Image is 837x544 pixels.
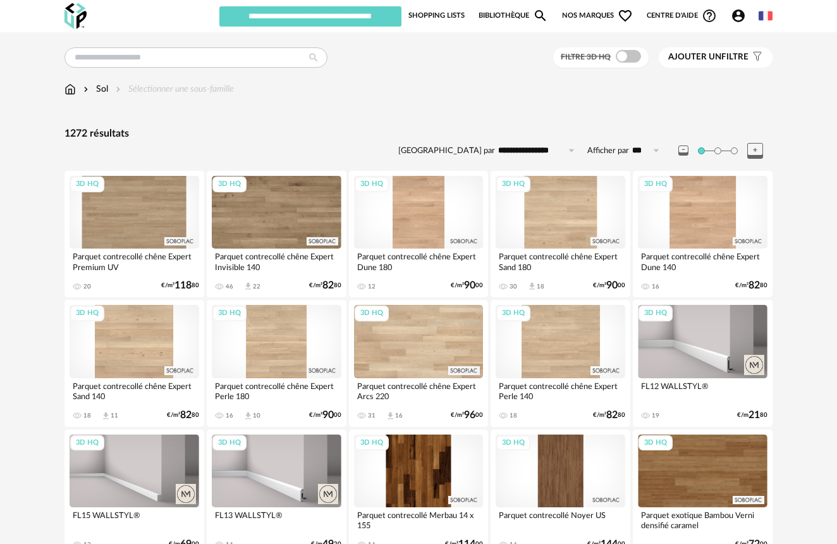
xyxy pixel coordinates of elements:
[735,281,767,290] div: €/m² 80
[226,283,233,290] div: 46
[355,176,389,192] div: 3D HQ
[212,249,341,274] div: Parquet contrecollé chêne Expert Invisible 140
[451,411,483,419] div: €/m² 00
[638,176,673,192] div: 3D HQ
[386,411,395,421] span: Download icon
[668,52,748,63] span: filtre
[510,283,517,290] div: 30
[533,8,548,23] span: Magnify icon
[64,83,76,96] img: svg+xml;base64,PHN2ZyB3aWR0aD0iMTYiIGhlaWdodD0iMTciIHZpZXdCb3g9IjAgMCAxNiAxNyIgZmlsbD0ibm9uZSIgeG...
[496,435,530,451] div: 3D HQ
[81,83,108,96] div: Sol
[562,5,633,27] span: Nos marques
[491,171,630,297] a: 3D HQ Parquet contrecollé chêne Expert Sand 180 30 Download icon 18 €/m²9000
[349,171,489,297] a: 3D HQ Parquet contrecollé chêne Expert Dune 180 12 €/m²9000
[496,249,625,274] div: Parquet contrecollé chêne Expert Sand 180
[748,411,760,419] span: 21
[174,281,192,290] span: 118
[491,300,630,426] a: 3D HQ Parquet contrecollé chêne Expert Perle 140 18 €/m²8280
[64,171,204,297] a: 3D HQ Parquet contrecollé chêne Expert Premium UV 20 €/m²11880
[70,507,199,533] div: FL15 WALLSTYL®
[464,281,475,290] span: 90
[606,281,618,290] span: 90
[668,53,721,61] span: Ajouter un
[111,412,118,419] div: 11
[638,378,767,404] div: FL12 WALLSTYL®
[748,52,763,63] span: Filter icon
[368,283,376,290] div: 12
[633,171,773,297] a: 3D HQ Parquet contrecollé chêne Expert Dune 140 16 €/m²8280
[64,127,773,140] div: 1272 résultats
[226,412,233,419] div: 16
[355,306,389,321] div: 3D HQ
[464,411,475,419] span: 96
[537,283,544,290] div: 18
[593,281,625,290] div: €/m² 00
[638,306,673,321] div: 3D HQ
[349,300,489,426] a: 3D HQ Parquet contrecollé chêne Expert Arcs 220 31 Download icon 16 €/m²9600
[354,249,484,274] div: Parquet contrecollé chêne Expert Dune 180
[354,507,484,533] div: Parquet contrecollé Merbau 14 x 155
[161,281,199,290] div: €/m² 80
[83,412,91,419] div: 18
[368,412,376,419] div: 31
[70,249,199,274] div: Parquet contrecollé chêne Expert Premium UV
[606,411,618,419] span: 82
[253,412,260,419] div: 10
[759,9,773,23] img: fr
[212,435,247,451] div: 3D HQ
[561,53,611,61] span: Filtre 3D HQ
[731,8,746,23] span: Account Circle icon
[70,176,104,192] div: 3D HQ
[587,145,629,156] label: Afficher par
[737,411,767,419] div: €/m 80
[70,306,104,321] div: 3D HQ
[243,281,253,291] span: Download icon
[70,435,104,451] div: 3D HQ
[207,171,346,297] a: 3D HQ Parquet contrecollé chêne Expert Invisible 140 46 Download icon 22 €/m²8280
[496,378,625,404] div: Parquet contrecollé chêne Expert Perle 140
[354,378,484,404] div: Parquet contrecollé chêne Expert Arcs 220
[510,412,517,419] div: 18
[638,249,767,274] div: Parquet contrecollé chêne Expert Dune 140
[355,435,389,451] div: 3D HQ
[496,176,530,192] div: 3D HQ
[638,507,767,533] div: Parquet exotique Bambou Verni densifié caramel
[496,306,530,321] div: 3D HQ
[167,411,199,419] div: €/m² 80
[638,435,673,451] div: 3D HQ
[322,411,334,419] span: 90
[243,411,253,421] span: Download icon
[83,283,91,290] div: 20
[395,412,403,419] div: 16
[309,281,341,290] div: €/m² 80
[253,283,260,290] div: 22
[748,281,760,290] span: 82
[731,8,752,23] span: Account Circle icon
[527,281,537,291] span: Download icon
[659,47,773,68] button: Ajouter unfiltre Filter icon
[398,145,495,156] label: [GEOGRAPHIC_DATA] par
[64,3,87,29] img: OXP
[212,507,341,533] div: FL13 WALLSTYL®
[633,300,773,426] a: 3D HQ FL12 WALLSTYL® 19 €/m2180
[64,300,204,426] a: 3D HQ Parquet contrecollé chêne Expert Sand 140 18 Download icon 11 €/m²8280
[479,5,548,27] a: BibliothèqueMagnify icon
[322,281,334,290] span: 82
[647,8,717,23] span: Centre d'aideHelp Circle Outline icon
[81,83,91,96] img: svg+xml;base64,PHN2ZyB3aWR0aD0iMTYiIGhlaWdodD0iMTYiIHZpZXdCb3g9IjAgMCAxNiAxNiIgZmlsbD0ibm9uZSIgeG...
[212,176,247,192] div: 3D HQ
[496,507,625,533] div: Parquet contrecollé Noyer US
[652,283,659,290] div: 16
[451,281,483,290] div: €/m² 00
[702,8,717,23] span: Help Circle Outline icon
[212,306,247,321] div: 3D HQ
[212,378,341,404] div: Parquet contrecollé chêne Expert Perle 180
[207,300,346,426] a: 3D HQ Parquet contrecollé chêne Expert Perle 180 16 Download icon 10 €/m²9000
[309,411,341,419] div: €/m² 00
[618,8,633,23] span: Heart Outline icon
[652,412,659,419] div: 19
[70,378,199,404] div: Parquet contrecollé chêne Expert Sand 140
[101,411,111,421] span: Download icon
[408,5,465,27] a: Shopping Lists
